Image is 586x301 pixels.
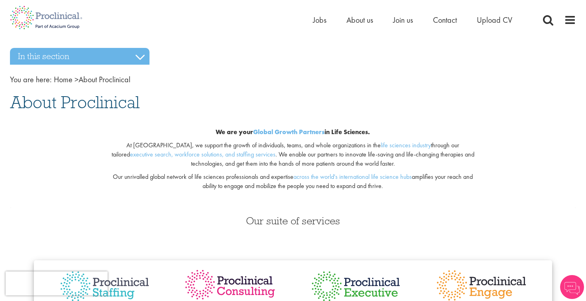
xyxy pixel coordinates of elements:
a: Contact [433,15,457,25]
p: Our unrivalled global network of life sciences professionals and expertise amplifies your reach a... [106,172,480,191]
span: You are here: [10,74,52,85]
a: life sciences industry [381,141,431,149]
span: About Proclinical [10,91,140,113]
a: across the world's international life science hubs [293,172,412,181]
h3: Our suite of services [10,216,576,226]
iframe: reCAPTCHA [6,271,108,295]
img: Chatbot [560,275,584,299]
a: Join us [393,15,413,25]
span: About Proclinical [54,74,130,85]
a: Jobs [313,15,326,25]
a: Global Growth Partners [253,128,324,136]
span: > [75,74,79,85]
p: At [GEOGRAPHIC_DATA], we support the growth of individuals, teams, and whole organizations in the... [106,141,480,168]
a: executive search, workforce solutions, and staffing services [130,150,275,158]
a: About us [346,15,373,25]
h3: In this section [10,48,149,65]
b: We are your in Life Sciences. [216,128,370,136]
a: breadcrumb link to Home [54,74,73,85]
a: Upload CV [477,15,512,25]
